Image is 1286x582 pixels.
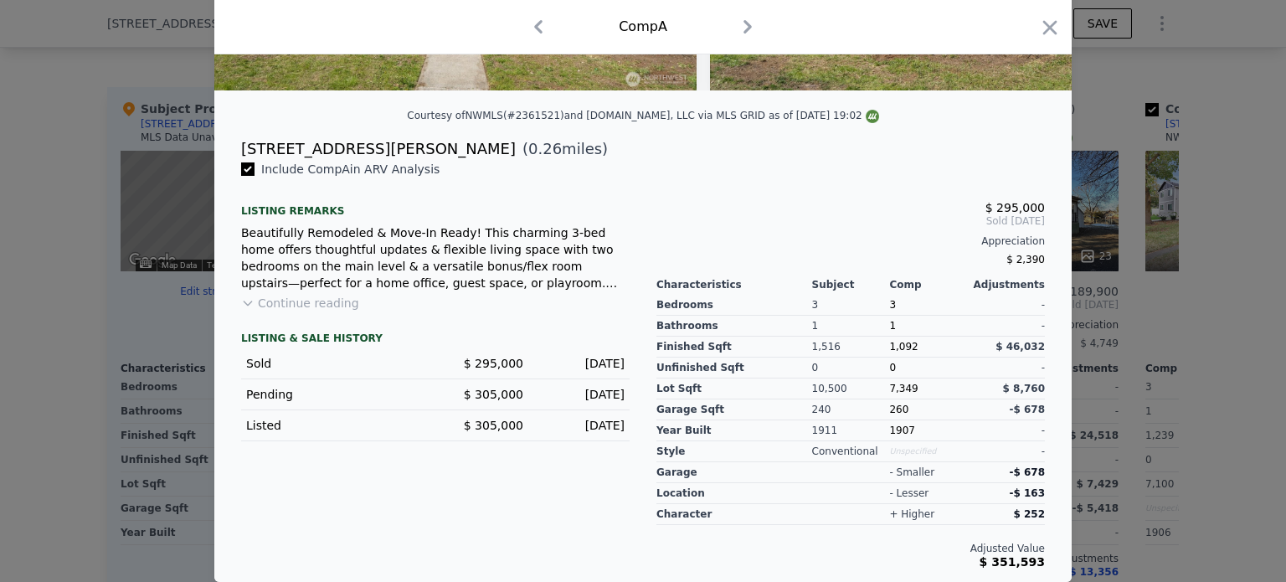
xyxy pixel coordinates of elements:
[889,341,918,353] span: 1,092
[656,214,1045,228] span: Sold [DATE]
[812,278,890,291] div: Subject
[656,337,812,358] div: Finished Sqft
[656,399,812,420] div: Garage Sqft
[1003,383,1045,394] span: $ 8,760
[889,487,928,500] div: - lesser
[967,441,1045,462] div: -
[889,316,967,337] div: 1
[528,140,562,157] span: 0.26
[889,466,934,479] div: - smaller
[812,420,890,441] div: 1911
[1006,254,1045,265] span: $ 2,390
[619,17,667,37] div: Comp A
[656,441,812,462] div: Style
[995,341,1045,353] span: $ 46,032
[464,357,523,370] span: $ 295,000
[1009,466,1045,478] span: -$ 678
[656,316,812,337] div: Bathrooms
[967,316,1045,337] div: -
[407,110,878,121] div: Courtesy of NWMLS (#2361521) and [DOMAIN_NAME], LLC via MLS GRID as of [DATE] 19:02
[812,295,890,316] div: 3
[656,358,812,379] div: Unfinished Sqft
[812,379,890,399] div: 10,500
[516,137,608,161] span: ( miles)
[241,191,630,218] div: Listing remarks
[656,462,812,483] div: garage
[866,110,879,123] img: NWMLS Logo
[246,386,422,403] div: Pending
[656,278,812,291] div: Characteristics
[537,355,625,372] div: [DATE]
[967,420,1045,441] div: -
[464,419,523,432] span: $ 305,000
[255,162,446,176] span: Include Comp A in ARV Analysis
[241,137,516,161] div: [STREET_ADDRESS][PERSON_NAME]
[241,295,359,312] button: Continue reading
[1013,508,1045,520] span: $ 252
[980,555,1045,569] span: $ 351,593
[656,234,1045,248] div: Appreciation
[889,420,967,441] div: 1907
[985,201,1045,214] span: $ 295,000
[889,278,967,291] div: Comp
[889,299,896,311] span: 3
[889,383,918,394] span: 7,349
[656,542,1045,555] div: Adjusted Value
[537,386,625,403] div: [DATE]
[889,441,967,462] div: Unspecified
[246,355,422,372] div: Sold
[967,278,1045,291] div: Adjustments
[464,388,523,401] span: $ 305,000
[889,507,934,521] div: + higher
[889,362,896,373] span: 0
[967,295,1045,316] div: -
[812,399,890,420] div: 240
[656,483,812,504] div: location
[1009,487,1045,499] span: -$ 163
[241,224,630,291] div: Beautifully Remodeled & Move-In Ready! This charming 3-bed home offers thoughtful updates & flexi...
[656,295,812,316] div: Bedrooms
[1009,404,1045,415] span: -$ 678
[812,316,890,337] div: 1
[967,358,1045,379] div: -
[812,337,890,358] div: 1,516
[656,504,812,525] div: character
[889,404,908,415] span: 260
[246,417,422,434] div: Listed
[812,441,890,462] div: Conventional
[812,358,890,379] div: 0
[537,417,625,434] div: [DATE]
[241,332,630,348] div: LISTING & SALE HISTORY
[656,379,812,399] div: Lot Sqft
[656,420,812,441] div: Year Built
